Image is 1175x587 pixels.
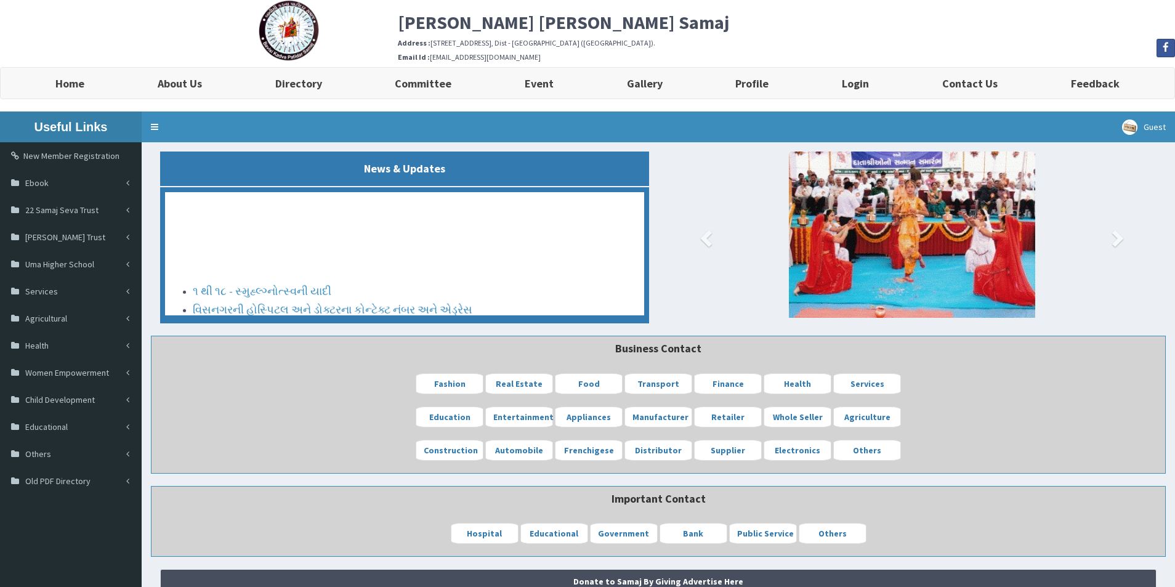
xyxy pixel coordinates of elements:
[398,52,430,62] b: Email Id :
[735,76,769,91] b: Profile
[1122,119,1137,135] img: User Image
[555,440,623,461] a: Frenchigese
[694,373,762,394] a: Finance
[451,523,519,544] a: Hospital
[416,440,483,461] a: Construction
[25,367,109,378] span: Women Empowerment
[833,407,901,427] a: Agriculture
[55,76,84,91] b: Home
[806,68,906,99] a: Login
[416,373,483,394] a: Fashion
[493,411,554,423] b: Entertainment
[358,68,488,99] a: Committee
[773,411,823,423] b: Whole Seller
[784,378,811,389] b: Health
[564,445,614,456] b: Frenchigese
[842,76,869,91] b: Login
[1071,76,1120,91] b: Feedback
[833,373,901,394] a: Services
[775,445,820,456] b: Electronics
[364,161,445,176] b: News & Updates
[25,421,68,432] span: Educational
[711,411,745,423] b: Retailer
[19,68,121,99] a: Home
[624,407,692,427] a: Manufacturer
[193,299,472,314] a: વિસનગરની હોસ્પિટલ અને ડોક્ટરના કોન્ટેક્ટ નંબર અને એડ્રેસ
[424,445,478,456] b: Construction
[495,445,543,456] b: Automobile
[737,528,794,539] b: Public Service
[624,373,692,394] a: Transport
[632,411,688,423] b: Manufacturer
[395,76,451,91] b: Committee
[25,259,94,270] span: Uma Higher School
[530,528,578,539] b: Educational
[612,492,706,506] b: Important Contact
[764,373,831,394] a: Health
[398,10,729,34] b: [PERSON_NAME] [PERSON_NAME] Samaj
[729,523,797,544] a: Public Service
[25,204,99,216] span: 22 Samaj Seva Trust
[764,440,831,461] a: Electronics
[711,445,745,456] b: Supplier
[34,120,108,134] b: Useful Links
[485,373,553,394] a: Real Estate
[590,68,699,99] a: Gallery
[398,53,1175,61] h6: [EMAIL_ADDRESS][DOMAIN_NAME]
[25,177,49,188] span: Ebook
[853,445,881,456] b: Others
[434,378,466,389] b: Fashion
[25,394,95,405] span: Child Development
[25,232,105,243] span: [PERSON_NAME] Trust
[844,411,890,423] b: Agriculture
[520,523,588,544] a: Educational
[429,411,470,423] b: Education
[238,68,358,99] a: Directory
[818,528,847,539] b: Others
[850,378,884,389] b: Services
[799,523,866,544] a: Others
[496,378,543,389] b: Real Estate
[573,576,743,587] strong: Donate to Samaj By Giving Advertise Here
[942,76,998,91] b: Contact Us
[275,76,322,91] b: Directory
[158,76,202,91] b: About Us
[485,407,553,427] a: Entertainment
[485,440,553,461] a: Automobile
[578,378,600,389] b: Food
[1144,121,1166,132] span: Guest
[764,407,831,427] a: Whole Seller
[555,407,623,427] a: Appliances
[598,528,649,539] b: Government
[25,340,49,351] span: Health
[590,523,658,544] a: Government
[25,286,58,297] span: Services
[398,39,1175,47] h6: [STREET_ADDRESS], Dist - [GEOGRAPHIC_DATA] ([GEOGRAPHIC_DATA]).
[25,476,91,487] span: Old PDF Directory
[555,373,623,394] a: Food
[833,440,901,461] a: Others
[193,281,331,295] a: ૧ થી ૧૮ - સ્મુહ્લ્ગ્નોત્સ્વની યાદી
[25,448,51,459] span: Others
[660,523,727,544] a: Bank
[567,411,611,423] b: Appliances
[624,440,692,461] a: Distributor
[615,341,701,355] b: Business Contact
[1034,68,1156,99] a: Feedback
[789,152,1035,325] img: image
[525,76,554,91] b: Event
[699,68,806,99] a: Profile
[467,528,502,539] b: Hospital
[25,313,67,324] span: Agricultural
[906,68,1035,99] a: Contact Us
[121,68,239,99] a: About Us
[694,407,762,427] a: Retailer
[694,440,762,461] a: Supplier
[627,76,663,91] b: Gallery
[637,378,679,389] b: Transport
[683,528,703,539] b: Bank
[713,378,744,389] b: Finance
[1113,111,1175,142] a: Guest
[488,68,591,99] a: Event
[416,407,483,427] a: Education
